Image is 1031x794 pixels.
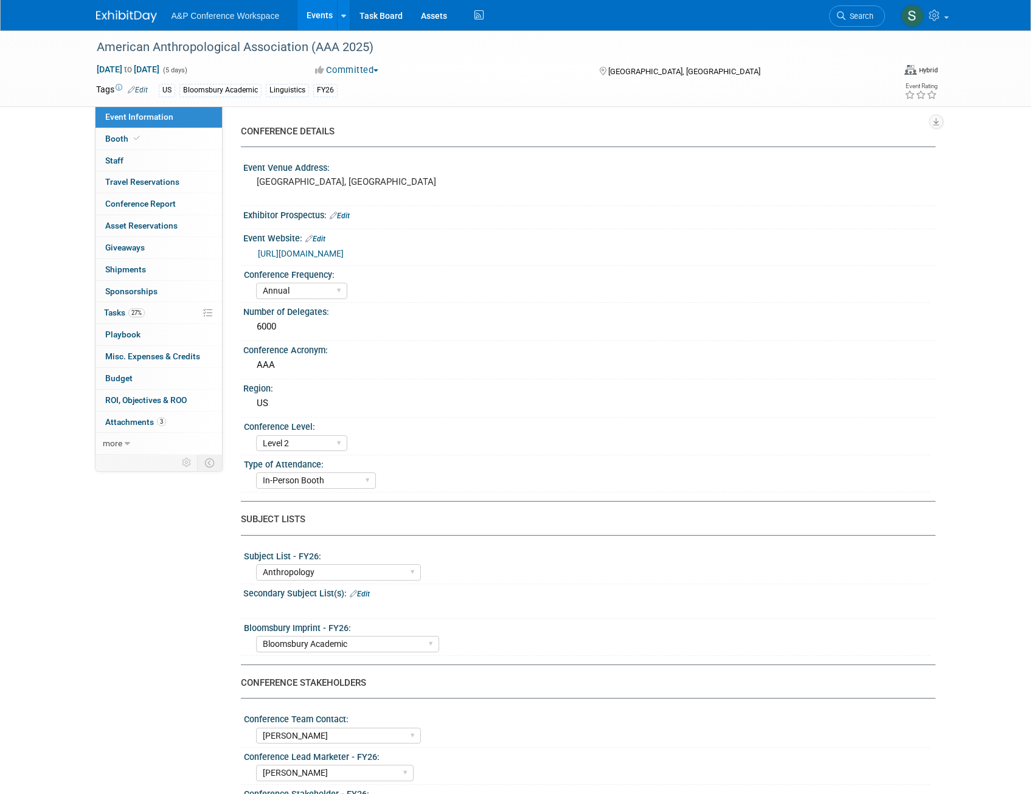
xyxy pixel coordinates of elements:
div: Exhibitor Prospectus: [243,206,936,222]
span: ROI, Objectives & ROO [105,395,187,405]
a: Sponsorships [95,281,222,302]
a: Misc. Expenses & Credits [95,346,222,367]
a: Attachments3 [95,412,222,433]
span: Event Information [105,112,173,122]
div: Secondary Subject List(s): [243,584,936,600]
span: 27% [128,308,145,317]
span: Playbook [105,330,141,339]
span: Shipments [105,264,146,274]
td: Tags [96,83,148,97]
button: Committed [311,64,383,77]
span: (5 days) [162,66,187,74]
a: Booth [95,128,222,150]
span: Asset Reservations [105,221,178,230]
a: more [95,433,222,454]
div: Event Venue Address: [243,159,936,174]
a: Edit [128,86,148,94]
span: Travel Reservations [105,177,179,187]
a: Conference Report [95,193,222,215]
a: Budget [95,368,222,389]
div: Event Format [904,63,938,75]
div: Conference Level: [244,418,930,433]
div: Hybrid [918,66,938,75]
a: Giveaways [95,237,222,258]
a: Event Information [95,106,222,128]
a: Travel Reservations [95,171,222,193]
a: Edit [305,235,325,243]
a: ROI, Objectives & ROO [95,390,222,411]
span: Sponsorships [105,286,158,296]
pre: [GEOGRAPHIC_DATA], [GEOGRAPHIC_DATA] [257,176,518,187]
span: Staff [105,156,123,165]
span: 3 [157,417,166,426]
i: Booth reservation complete [134,135,140,142]
div: AAA [252,356,926,375]
div: Bloomsbury Imprint - FY26: [244,619,930,634]
div: Event Website: [243,229,936,245]
td: Personalize Event Tab Strip [176,455,198,471]
span: A&P Conference Workspace [172,11,280,21]
a: Edit [350,590,370,598]
div: Subject List - FY26: [244,547,930,562]
span: more [103,438,122,448]
div: Linguistics [266,84,309,97]
span: [DATE] [DATE] [96,64,160,75]
span: Conference Report [105,199,176,209]
div: 6000 [252,317,926,336]
span: Budget [105,373,133,383]
span: Booth [105,134,142,143]
div: Number of Delegates: [243,303,936,318]
a: Asset Reservations [95,215,222,236]
div: CONFERENCE STAKEHOLDERS [241,677,926,689]
span: to [122,64,134,74]
div: Bloomsbury Academic [179,84,262,97]
div: SUBJECT LISTS [241,513,926,526]
img: ExhibitDay [96,10,157,22]
span: Misc. Expenses & Credits [105,351,200,361]
div: US [252,394,926,413]
span: [GEOGRAPHIC_DATA], [GEOGRAPHIC_DATA] [608,67,760,76]
span: Attachments [105,417,166,427]
div: Conference Frequency: [244,266,930,281]
a: [URL][DOMAIN_NAME] [258,249,344,258]
img: Format-Hybrid.png [904,65,917,75]
a: Shipments [95,259,222,280]
div: Type of Attendance: [244,455,930,471]
div: Event Format [813,63,939,81]
div: American Anthropological Association (AAA 2025) [92,36,867,58]
div: Conference Team Contact: [244,710,930,725]
a: Edit [330,212,350,220]
div: US [159,84,175,97]
span: Tasks [104,308,145,317]
div: Event Rating [904,83,937,89]
img: Samantha Klein [901,4,924,27]
div: Region: [243,379,936,395]
div: Conference Lead Marketer - FY26: [244,748,930,763]
div: Conference Acronym: [243,341,936,356]
a: Tasks27% [95,302,222,323]
td: Toggle Event Tabs [197,455,222,471]
a: Search [829,5,885,27]
span: Giveaways [105,243,145,252]
div: FY26 [313,84,338,97]
span: Search [845,12,873,21]
a: Playbook [95,324,222,345]
a: Staff [95,150,222,171]
div: CONFERENCE DETAILS [241,125,926,138]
